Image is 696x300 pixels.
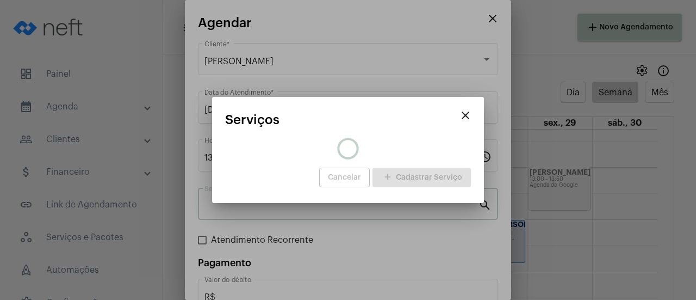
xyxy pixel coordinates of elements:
span: Serviços [225,113,279,127]
mat-icon: add [381,170,394,185]
mat-icon: close [459,109,472,122]
span: Cancelar [328,174,361,181]
span: Cadastrar Serviço [381,174,462,181]
button: Cadastrar Serviço [372,168,471,187]
button: Cancelar [319,168,370,187]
